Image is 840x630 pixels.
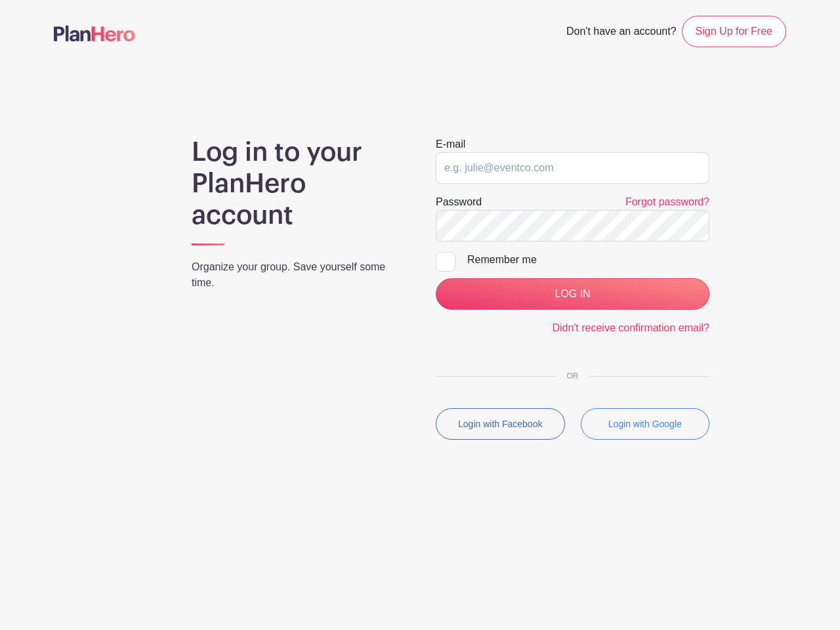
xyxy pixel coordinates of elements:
button: Login with Facebook [436,408,565,440]
h1: Log in to your PlanHero account [192,136,404,231]
a: Didn't receive confirmation email? [552,322,709,333]
label: E-mail [436,136,465,152]
span: OR [556,371,589,381]
img: logo-507f7623f17ff9eddc593b1ce0a138ce2505c220e1c5a4e2b4648c50719b7d32.svg [54,26,135,41]
small: Login with Facebook [458,419,542,429]
p: Organize your group. Save yourself some time. [192,259,404,291]
span: Don't have an account? [566,18,677,47]
div: Remember me [467,252,709,268]
small: Login with Google [608,419,682,429]
label: Password [436,194,482,210]
a: Forgot password? [625,196,709,207]
button: Login with Google [581,408,710,440]
input: LOG IN [436,278,709,310]
input: e.g. julie@eventco.com [436,152,709,184]
a: Sign Up for Free [682,16,786,47]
